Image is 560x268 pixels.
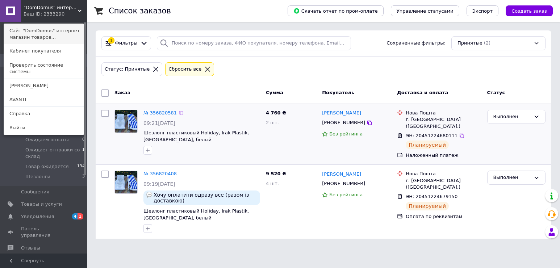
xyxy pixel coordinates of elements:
[493,113,531,121] div: Выполнен
[24,4,78,11] span: "DomDomus" интернет-магазин товаров для дома опт и розница
[329,131,363,137] span: Без рейтинга
[114,90,130,95] span: Заказ
[406,110,481,116] div: Нова Пошта
[21,213,54,220] span: Уведомления
[406,202,449,210] div: Планируемый
[322,120,365,125] span: [PHONE_NUMBER]
[25,137,69,143] span: Ожидаем оплаты
[266,181,279,186] span: 4 шт.
[506,5,553,16] button: Создать заказ
[4,58,84,79] a: Проверить состояние системы
[397,8,454,14] span: Управление статусами
[322,90,354,95] span: Покупатель
[143,110,177,116] a: № 356820581
[487,90,505,95] span: Статус
[266,90,283,95] span: Сумма
[397,90,448,95] span: Доставка и оплата
[167,66,203,73] div: Сбросить все
[114,171,138,194] a: Фото товару
[4,79,84,93] a: [PERSON_NAME]
[157,36,351,50] input: Поиск по номеру заказа, ФИО покупателя, номеру телефона, Email, номеру накладной
[25,147,82,160] span: Ожидает отправки со склад
[4,93,84,106] a: AVANTI
[143,181,175,187] span: 09:19[DATE]
[143,171,177,176] a: № 356820408
[406,133,457,138] span: ЭН: 20451224680111
[472,8,493,14] span: Экспорт
[266,120,279,125] span: 2 шт.
[78,213,83,219] span: 1
[143,130,249,142] a: Шезлонг пластиковый Holiday, Irak Plastik, [GEOGRAPHIC_DATA], белый
[266,171,286,176] span: 9 520 ₴
[457,40,482,47] span: Принятые
[77,163,85,170] span: 134
[21,189,49,195] span: Сообщения
[322,110,361,117] a: [PERSON_NAME]
[293,8,378,14] span: Скачать отчет по пром-оплате
[4,44,84,58] a: Кабинет покупателя
[154,192,257,204] span: Хочу оплатити одразу все (разом із доставкою)
[266,110,286,116] span: 4 760 ₴
[322,181,365,186] span: [PHONE_NUMBER]
[329,192,363,197] span: Без рейтинга
[406,213,481,220] div: Оплата по реквизитам
[143,120,175,126] span: 09:21[DATE]
[72,213,78,219] span: 4
[25,163,69,170] span: Товар ожидается
[114,110,138,133] a: Фото товару
[108,37,114,44] div: 1
[406,177,481,190] div: г. [GEOGRAPHIC_DATA] ([GEOGRAPHIC_DATA].)
[406,141,449,149] div: Планируемый
[143,208,249,221] a: Шезлонг пластиковый Holiday, Irak Plastik, [GEOGRAPHIC_DATA], белый
[406,194,457,199] span: ЭН: 20451224679150
[391,5,459,16] button: Управление статусами
[511,8,547,14] span: Создать заказ
[82,173,85,180] span: 3
[493,174,531,181] div: Выполнен
[146,192,152,198] img: :speech_balloon:
[115,40,138,47] span: Фильтры
[406,116,481,129] div: г. [GEOGRAPHIC_DATA] ([GEOGRAPHIC_DATA].)
[484,40,490,46] span: (2)
[21,201,62,208] span: Товары и услуги
[288,5,384,16] button: Скачать отчет по пром-оплате
[4,24,84,44] a: Сайт "DomDomus" интернет-магазин товаров...
[322,171,361,178] a: [PERSON_NAME]
[4,121,84,135] a: Выйти
[109,7,171,15] h1: Список заказов
[82,137,85,143] span: 0
[406,171,481,177] div: Нова Пошта
[406,152,481,159] div: Наложенный платеж
[24,11,54,17] div: Ваш ID: 2333290
[386,40,446,47] span: Сохраненные фильтры:
[115,110,137,133] img: Фото товару
[4,107,84,121] a: Справка
[25,173,50,180] span: Шезлонги
[82,147,85,160] span: 1
[467,5,498,16] button: Экспорт
[21,245,40,251] span: Отзывы
[21,226,67,239] span: Панель управления
[103,66,151,73] div: Статус: Принятые
[115,171,137,193] img: Фото товару
[498,8,553,13] a: Создать заказ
